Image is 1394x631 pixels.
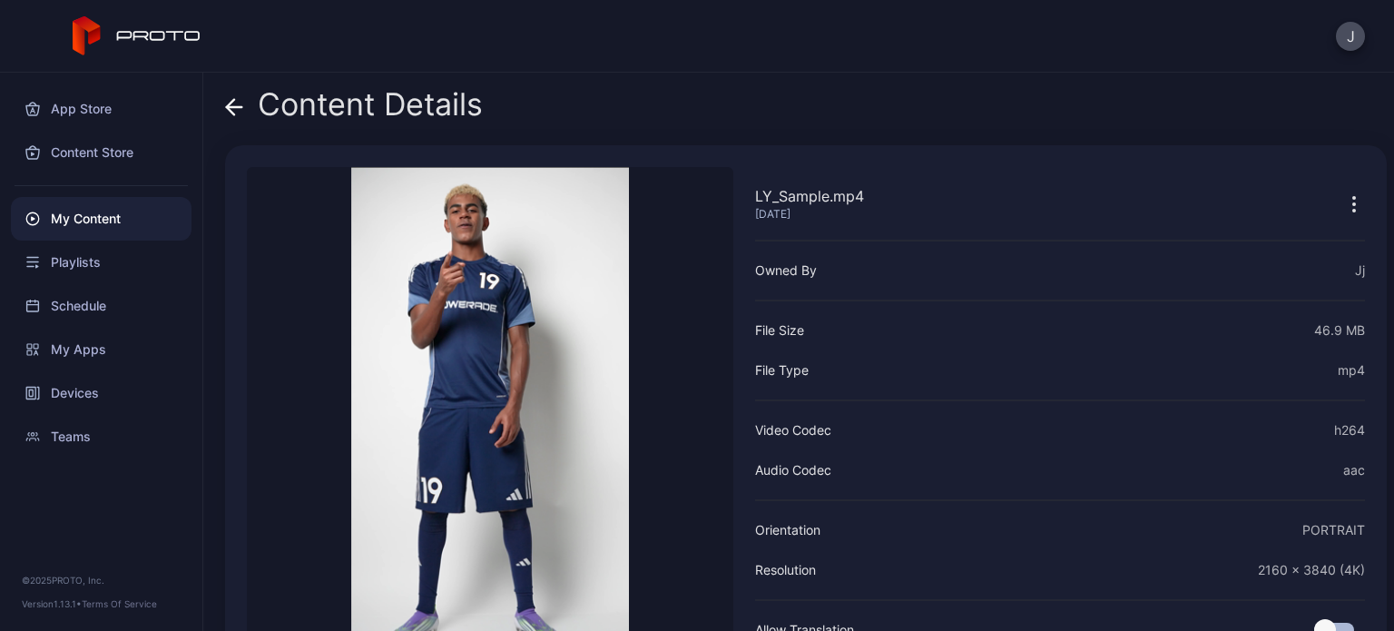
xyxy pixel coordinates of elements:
a: My Content [11,197,191,241]
div: Orientation [755,519,820,541]
a: Playlists [11,241,191,284]
div: Video Codec [755,419,831,441]
div: Jj [1355,260,1365,281]
div: File Type [755,360,809,381]
div: h264 [1334,419,1365,441]
span: Version 1.13.1 • [22,598,82,609]
a: Content Store [11,131,191,174]
div: 2160 x 3840 (4K) [1258,559,1365,581]
a: Teams [11,415,191,458]
div: LY_Sample.mp4 [755,185,864,207]
div: PORTRAIT [1302,519,1365,541]
button: J [1336,22,1365,51]
div: © 2025 PROTO, Inc. [22,573,181,587]
div: Owned By [755,260,817,281]
div: Resolution [755,559,816,581]
a: App Store [11,87,191,131]
div: Audio Codec [755,459,831,481]
div: [DATE] [755,207,864,222]
div: aac [1343,459,1365,481]
a: My Apps [11,328,191,371]
div: 46.9 MB [1314,320,1365,341]
div: File Size [755,320,804,341]
a: Terms Of Service [82,598,157,609]
a: Schedule [11,284,191,328]
a: Devices [11,371,191,415]
div: mp4 [1338,360,1365,381]
div: Content Details [225,87,483,131]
